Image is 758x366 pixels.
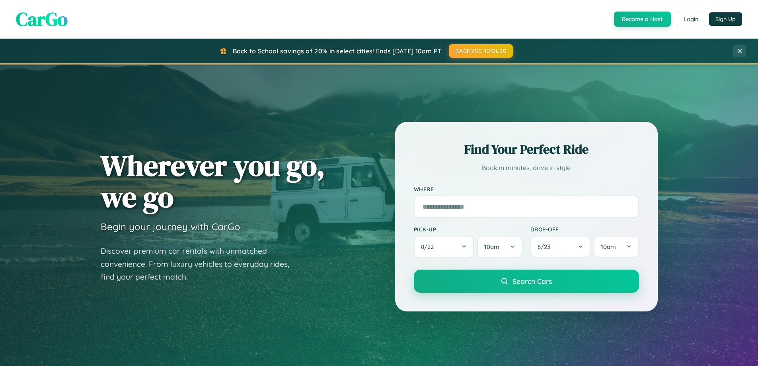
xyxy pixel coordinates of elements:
button: 10am [477,236,522,258]
span: Search Cars [512,277,552,286]
h3: Begin your journey with CarGo [101,221,240,233]
button: Search Cars [414,270,639,293]
h2: Find Your Perfect Ride [414,141,639,158]
span: 8 / 22 [421,243,438,251]
span: CarGo [16,6,68,32]
p: Discover premium car rentals with unmatched convenience. From luxury vehicles to everyday rides, ... [101,245,300,284]
p: Book in minutes, drive in style [414,162,639,174]
button: BACK2SCHOOL20 [449,44,513,58]
span: 10am [484,243,499,251]
label: Drop-off [530,226,639,233]
span: Back to School savings of 20% in select cities! Ends [DATE] 10am PT. [233,47,443,55]
button: 8/22 [414,236,474,258]
span: 10am [601,243,616,251]
label: Pick-up [414,226,522,233]
label: Where [414,186,639,192]
button: Become a Host [614,12,671,27]
button: 8/23 [530,236,591,258]
button: 10am [594,236,639,258]
button: Sign Up [709,12,742,26]
span: 8 / 23 [538,243,554,251]
button: Login [677,12,705,26]
h1: Wherever you go, we go [101,150,325,213]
